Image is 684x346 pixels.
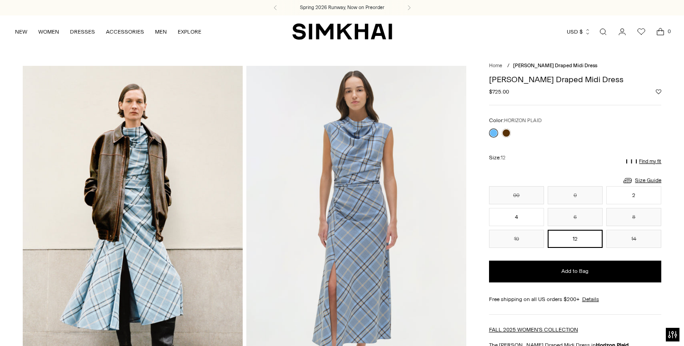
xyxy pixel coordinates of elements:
[501,155,505,161] span: 12
[489,62,662,70] nav: breadcrumbs
[300,4,384,11] a: Spring 2026 Runway, Now on Preorder
[489,326,578,333] a: FALL 2025 WOMEN'S COLLECTION
[507,62,509,70] div: /
[665,27,673,35] span: 0
[489,230,544,248] button: 10
[594,23,612,41] a: Open search modal
[606,208,661,226] button: 8
[651,23,669,41] a: Open cart modal
[613,23,631,41] a: Go to the account page
[582,295,599,303] a: Details
[489,186,544,204] button: 00
[622,175,661,186] a: Size Guide
[489,116,542,125] label: Color:
[504,118,542,124] span: HORIZON PLAID
[561,267,589,275] span: Add to Bag
[489,261,662,282] button: Add to Bag
[567,22,591,42] button: USD $
[489,153,505,162] label: Size:
[70,22,95,42] a: DRESSES
[106,22,144,42] a: ACCESSORIES
[292,23,392,40] a: SIMKHAI
[489,75,662,84] h1: [PERSON_NAME] Draped Midi Dress
[548,230,603,248] button: 12
[632,23,650,41] a: Wishlist
[606,186,661,204] button: 2
[155,22,167,42] a: MEN
[38,22,59,42] a: WOMEN
[489,208,544,226] button: 4
[178,22,201,42] a: EXPLORE
[15,22,27,42] a: NEW
[513,63,597,69] span: [PERSON_NAME] Draped Midi Dress
[606,230,661,248] button: 14
[489,295,662,303] div: Free shipping on all US orders $200+
[489,63,502,69] a: Home
[548,208,603,226] button: 6
[548,186,603,204] button: 0
[656,89,661,94] button: Add to Wishlist
[489,88,509,96] span: $725.00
